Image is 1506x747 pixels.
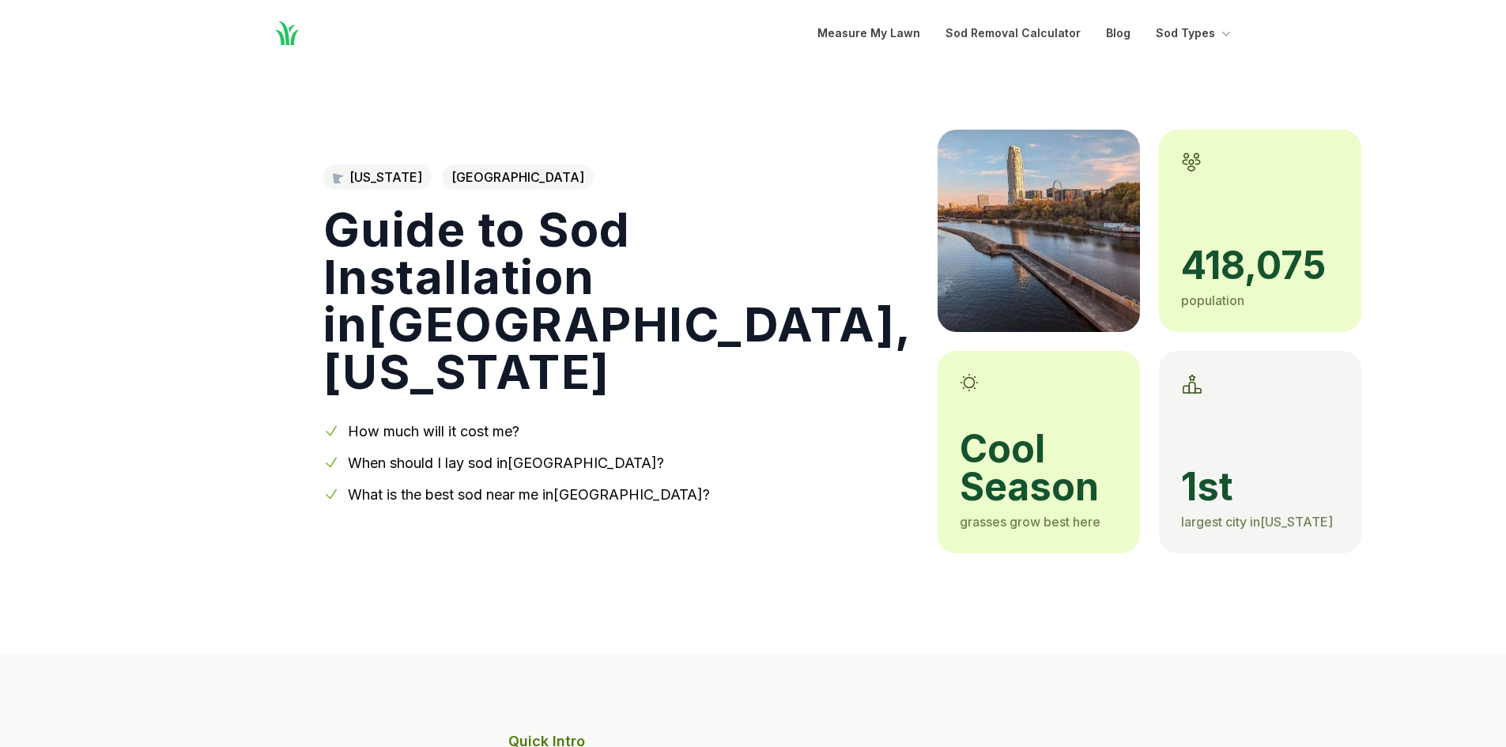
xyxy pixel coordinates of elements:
[348,455,664,471] a: When should I lay sod in[GEOGRAPHIC_DATA]?
[442,164,594,190] span: [GEOGRAPHIC_DATA]
[323,206,912,395] h1: Guide to Sod Installation in [GEOGRAPHIC_DATA] , [US_STATE]
[323,164,432,190] a: [US_STATE]
[960,514,1100,530] span: grasses grow best here
[817,24,920,43] a: Measure My Lawn
[1181,514,1333,530] span: largest city in [US_STATE]
[348,486,710,503] a: What is the best sod near me in[GEOGRAPHIC_DATA]?
[333,172,343,183] img: Minnesota state outline
[1181,468,1339,506] span: 1st
[1106,24,1130,43] a: Blog
[1181,292,1244,308] span: population
[348,423,519,440] a: How much will it cost me?
[960,430,1118,506] span: cool season
[945,24,1081,43] a: Sod Removal Calculator
[1181,247,1339,285] span: 418,075
[938,130,1140,332] img: A picture of Minneapolis
[1156,24,1234,43] button: Sod Types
